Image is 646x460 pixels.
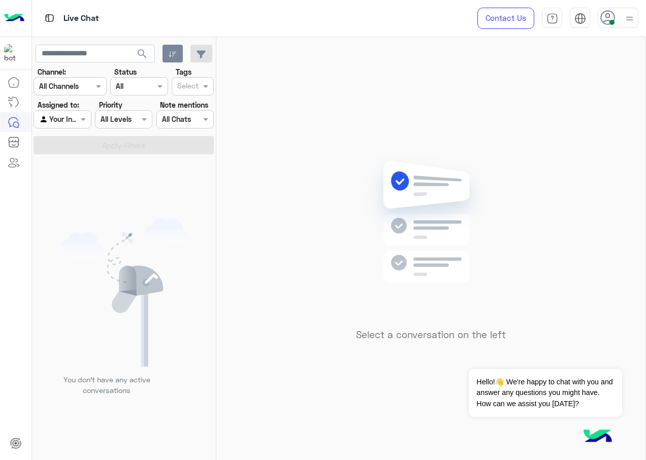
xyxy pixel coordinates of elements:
[34,136,214,154] button: Apply Filters
[130,45,155,67] button: search
[63,12,99,25] p: Live Chat
[99,100,122,110] label: Priority
[4,44,22,62] img: 713415422032625
[546,13,558,24] img: tab
[114,67,137,77] label: Status
[477,8,534,29] a: Contact Us
[4,8,24,29] img: Logo
[623,12,636,25] img: profile
[55,374,158,396] p: You don’t have any active conversations
[580,419,616,455] img: hulul-logo.png
[176,80,199,93] div: Select
[356,329,506,341] h5: Select a conversation on the left
[43,12,56,24] img: tab
[542,8,562,29] a: tab
[574,13,586,24] img: tab
[136,48,148,60] span: search
[38,67,66,77] label: Channel:
[160,100,208,110] label: Note mentions
[38,100,79,110] label: Assigned to:
[176,67,191,77] label: Tags
[469,369,622,417] span: Hello!👋 We're happy to chat with you and answer any questions you might have. How can we assist y...
[60,218,188,367] img: empty users
[358,153,504,321] img: no messages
